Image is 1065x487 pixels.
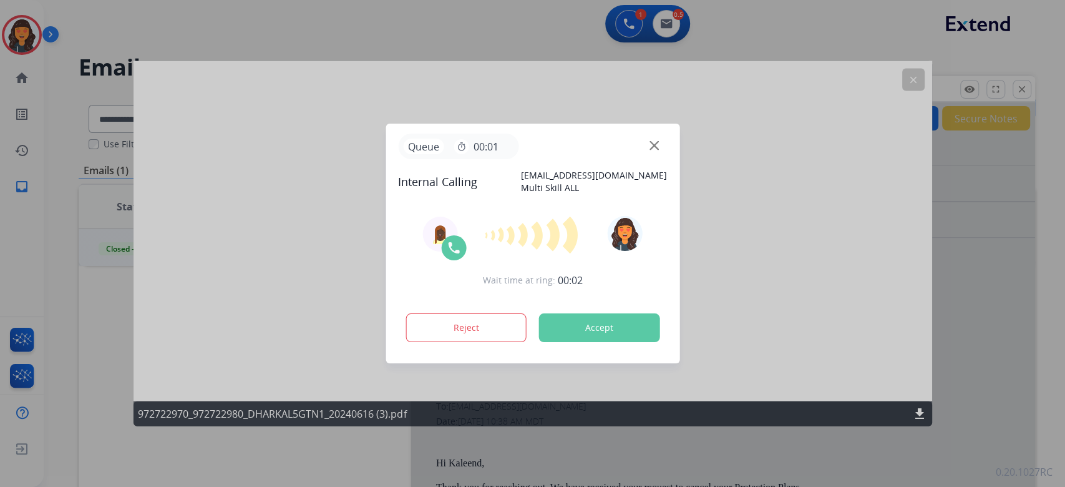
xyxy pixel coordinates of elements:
[649,141,659,150] img: close-button
[456,142,466,152] mat-icon: timer
[521,182,667,194] p: Multi Skill ALL
[398,173,477,190] span: Internal Calling
[406,313,527,342] button: Reject
[430,224,450,244] img: agent-avatar
[446,240,461,255] img: call-icon
[483,274,555,287] span: Wait time at ring:
[521,169,667,182] p: [EMAIL_ADDRESS][DOMAIN_NAME]
[608,216,643,251] img: avatar
[996,465,1053,480] p: 0.20.1027RC
[403,139,444,154] p: Queue
[558,273,583,288] span: 00:02
[474,139,498,154] span: 00:01
[538,313,659,342] button: Accept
